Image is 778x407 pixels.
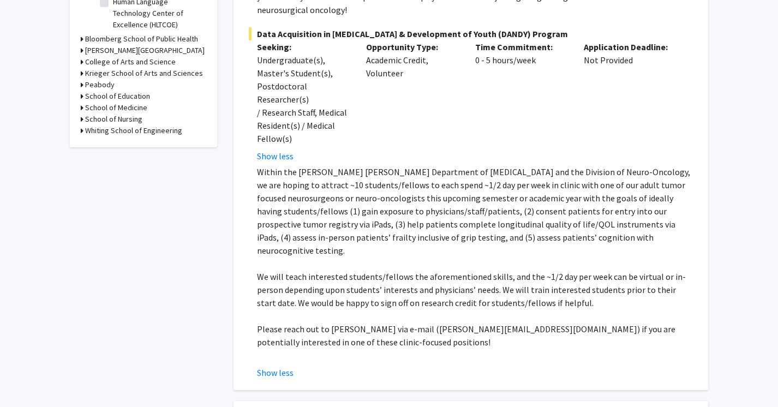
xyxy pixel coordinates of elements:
[576,40,685,163] div: Not Provided
[475,40,568,53] p: Time Commitment:
[257,149,294,163] button: Show less
[257,366,294,379] button: Show less
[358,40,467,163] div: Academic Credit, Volunteer
[584,40,677,53] p: Application Deadline:
[8,358,46,399] iframe: Chat
[257,165,693,257] p: Within the [PERSON_NAME] [PERSON_NAME] Department of [MEDICAL_DATA] and the Division of Neuro-Onc...
[257,40,350,53] p: Seeking:
[85,102,147,113] h3: School of Medicine
[467,40,576,163] div: 0 - 5 hours/week
[85,125,182,136] h3: Whiting School of Engineering
[85,45,205,56] h3: [PERSON_NAME][GEOGRAPHIC_DATA]
[366,40,459,53] p: Opportunity Type:
[257,322,693,349] p: Please reach out to [PERSON_NAME] via e-mail ([PERSON_NAME][EMAIL_ADDRESS][DOMAIN_NAME]) if you a...
[257,53,350,145] div: Undergraduate(s), Master's Student(s), Postdoctoral Researcher(s) / Research Staff, Medical Resid...
[85,56,176,68] h3: College of Arts and Science
[85,79,115,91] h3: Peabody
[85,68,203,79] h3: Krieger School of Arts and Sciences
[249,27,693,40] span: Data Acquisition in [MEDICAL_DATA] & Development of Youth (DANDY) Program
[85,113,142,125] h3: School of Nursing
[85,33,198,45] h3: Bloomberg School of Public Health
[85,91,150,102] h3: School of Education
[257,270,693,309] p: We will teach interested students/fellows the aforementioned skills, and the ~1/2 day per week ca...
